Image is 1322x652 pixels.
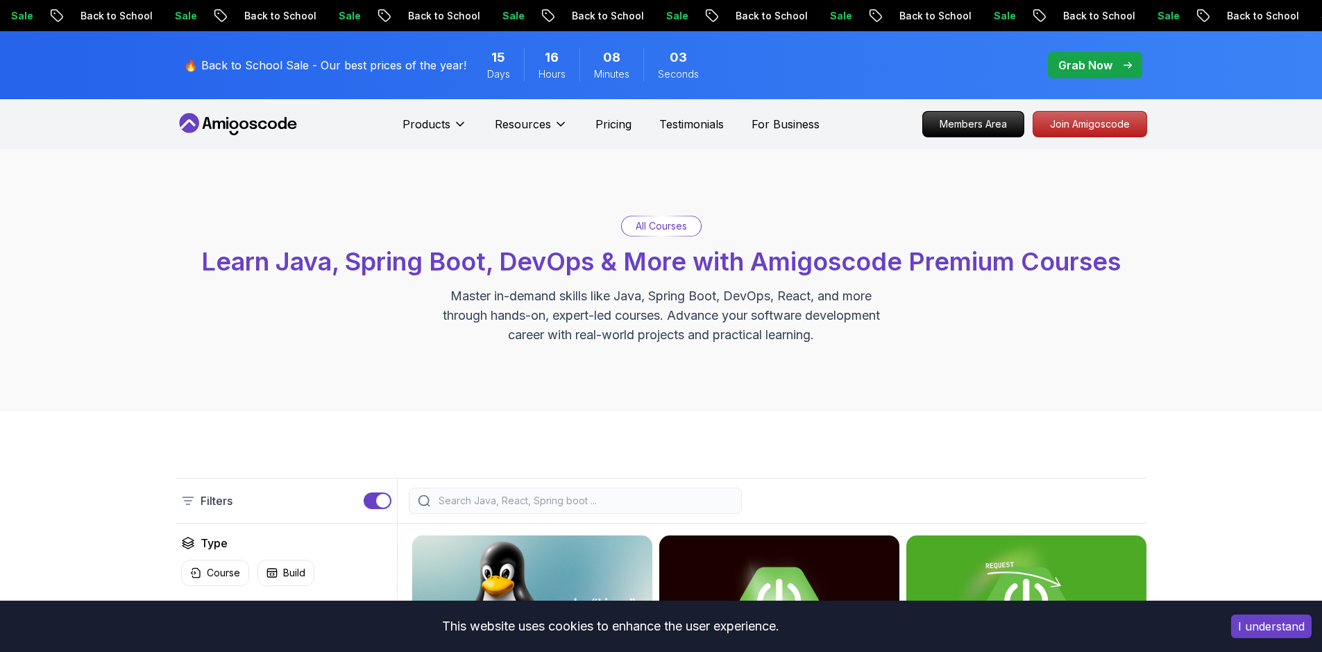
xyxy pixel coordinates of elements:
p: Master in-demand skills like Java, Spring Boot, DevOps, React, and more through hands-on, expert-... [428,286,895,345]
p: Back to School [1040,9,1135,23]
button: Course [181,560,249,586]
p: Back to School [876,9,971,23]
p: Sale [971,9,1015,23]
p: Sale [807,9,851,23]
span: 8 Minutes [603,48,620,67]
a: Members Area [922,111,1024,137]
h2: Type [201,535,228,551]
button: Products [402,116,467,144]
p: Back to School [549,9,643,23]
p: Back to School [221,9,316,23]
button: Build [257,560,314,586]
p: Back to School [1204,9,1298,23]
p: Back to School [385,9,480,23]
span: Days [487,67,510,81]
p: Sale [1135,9,1179,23]
span: 16 Hours [545,48,559,67]
p: Back to School [58,9,152,23]
span: Hours [539,67,566,81]
span: Minutes [594,67,629,81]
p: Products [402,116,450,132]
p: Build [283,566,305,580]
p: Sale [152,9,196,23]
p: 🔥 Back to School Sale - Our best prices of the year! [184,57,466,74]
p: Sale [316,9,360,23]
span: 15 Days [491,48,505,67]
p: Members Area [923,112,1024,137]
span: 3 Seconds [670,48,687,67]
button: Resources [495,116,568,144]
input: Search Java, React, Spring boot ... [436,494,733,508]
a: Pricing [595,116,632,132]
p: Course [207,566,240,580]
a: Join Amigoscode [1033,111,1147,137]
p: Sale [480,9,524,23]
p: Join Amigoscode [1033,112,1146,137]
button: Accept cookies [1231,615,1312,638]
p: All Courses [636,219,687,233]
p: Filters [201,492,232,509]
p: Sale [643,9,688,23]
p: Resources [495,116,551,132]
div: This website uses cookies to enhance the user experience. [10,611,1210,642]
span: Seconds [658,67,699,81]
p: Grab Now [1058,57,1112,74]
p: Back to School [713,9,807,23]
a: Testimonials [659,116,724,132]
span: Learn Java, Spring Boot, DevOps & More with Amigoscode Premium Courses [201,246,1121,277]
a: For Business [752,116,820,132]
